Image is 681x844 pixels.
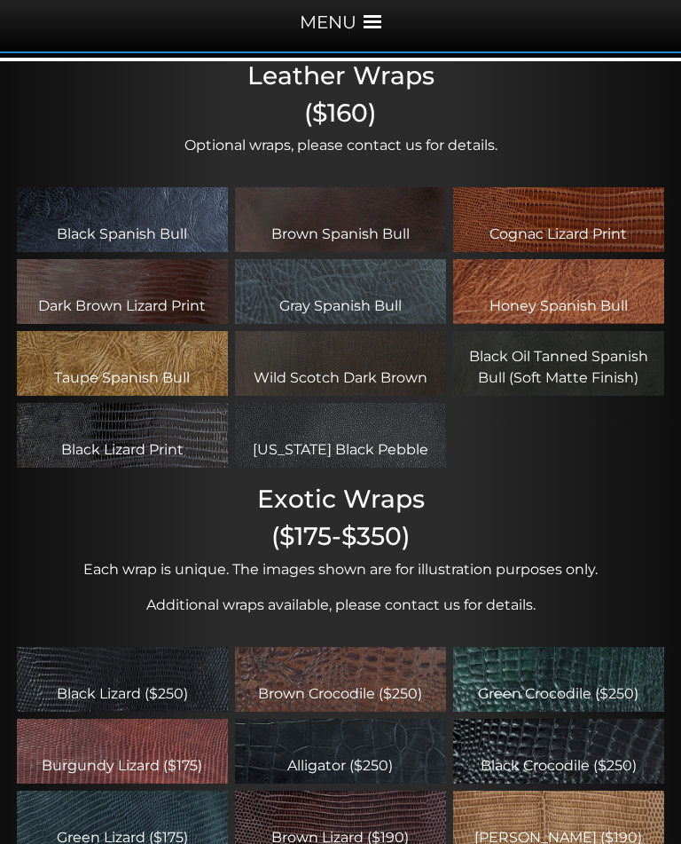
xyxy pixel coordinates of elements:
div: Black Lizard ($250) [17,647,228,712]
div: Dark Brown Lizard Print [17,259,228,324]
div: Alligator ($250) [235,719,446,784]
div: Burgundy Lizard ($175) [17,719,228,784]
div: Green Crocodile ($250) [453,647,664,712]
div: Black Crocodile ($250) [453,719,664,784]
div: Black Lizard Print [17,403,228,468]
div: Black Spanish Bull [17,187,228,252]
div: Brown Crocodile ($250) [235,647,446,712]
div: Wild Scotch Dark Brown [235,331,446,396]
div: Taupe Spanish Bull [17,331,228,396]
div: Brown Spanish Bull [235,187,446,252]
div: Gray Spanish Bull [235,259,446,324]
div: Cognac Lizard Print [453,187,664,252]
div: Honey Spanish Bull [453,259,664,324]
div: Black Oil Tanned Spanish Bull (Soft Matte Finish) [453,331,664,396]
div: [US_STATE] Black Pebble [235,403,446,468]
